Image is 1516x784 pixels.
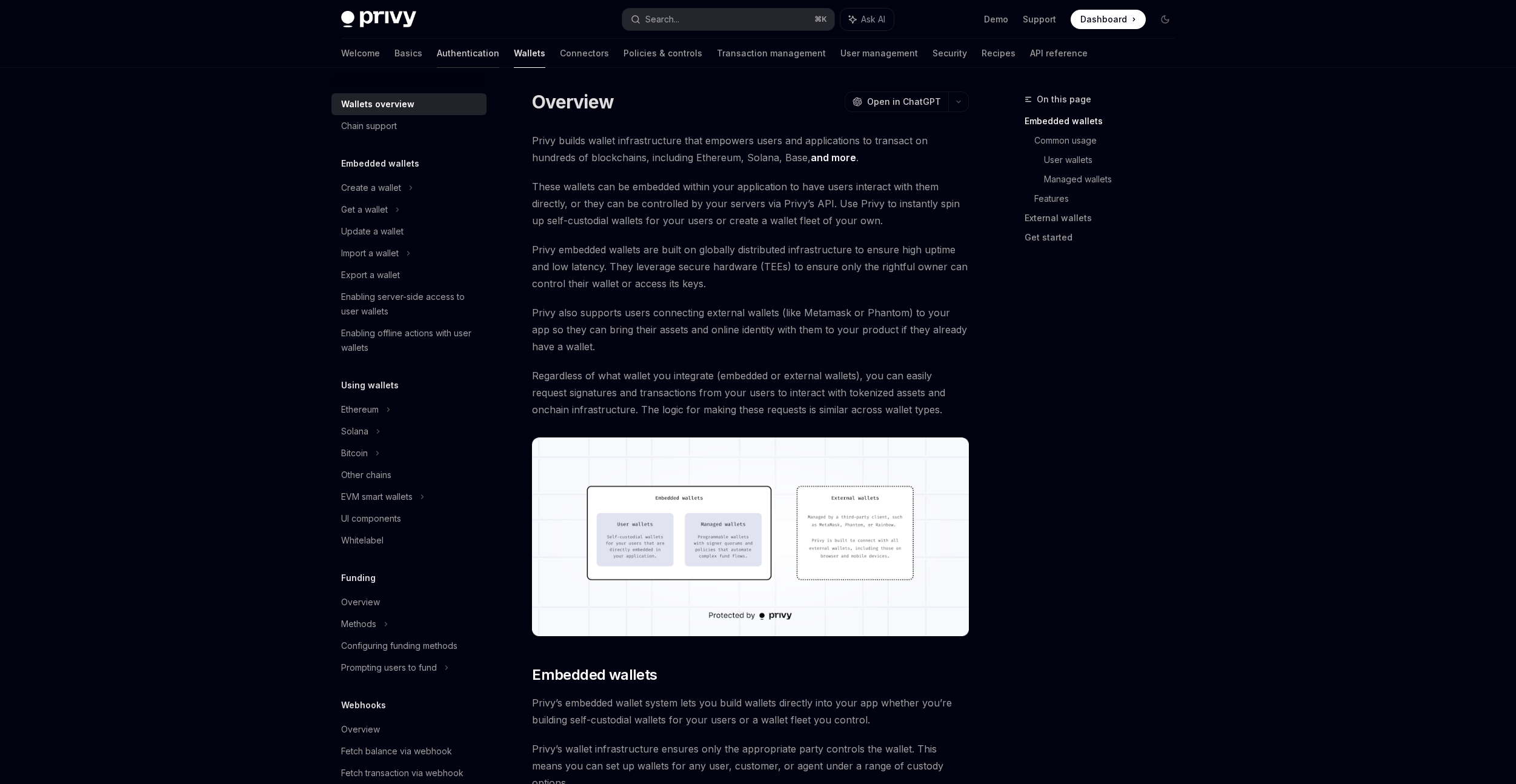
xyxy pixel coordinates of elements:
a: Update a wallet [331,221,487,242]
div: Fetch transaction via webhook [341,766,464,780]
span: These wallets can be embedded within your application to have users interact with them directly, ... [532,178,969,229]
a: Overview [331,591,487,613]
img: dark logo [341,11,416,28]
h5: Funding [341,571,376,585]
div: Export a wallet [341,268,400,282]
span: Privy also supports users connecting external wallets (like Metamask or Phantom) to your app so t... [532,304,969,355]
div: Enabling server-side access to user wallets [341,290,479,319]
span: Regardless of what wallet you integrate (embedded or external wallets), you can easily request si... [532,367,969,418]
a: Other chains [331,464,487,486]
a: Security [933,39,967,68]
div: Ethereum [341,402,379,417]
a: Welcome [341,39,380,68]
a: Demo [984,13,1008,25]
div: Get a wallet [341,202,388,217]
a: Transaction management [717,39,826,68]
div: Whitelabel [341,533,384,548]
span: On this page [1037,92,1091,107]
a: Export a wallet [331,264,487,286]
a: Common usage [1034,131,1185,150]
span: Dashboard [1080,13,1127,25]
span: Open in ChatGPT [867,96,941,108]
a: Managed wallets [1044,170,1185,189]
a: Fetch transaction via webhook [331,762,487,784]
span: Embedded wallets [532,665,657,685]
a: Embedded wallets [1025,111,1185,131]
span: Privy embedded wallets are built on globally distributed infrastructure to ensure high uptime and... [532,241,969,292]
a: API reference [1030,39,1088,68]
button: Search...⌘K [622,8,834,30]
button: Toggle dark mode [1155,10,1175,29]
a: Enabling offline actions with user wallets [331,322,487,359]
span: Privy’s embedded wallet system lets you build wallets directly into your app whether you’re build... [532,694,969,728]
div: Search... [645,12,679,27]
a: Overview [331,719,487,740]
div: Overview [341,722,380,737]
div: UI components [341,511,401,526]
a: Configuring funding methods [331,635,487,657]
div: Prompting users to fund [341,660,437,675]
span: Ask AI [861,13,885,25]
div: Create a wallet [341,181,401,195]
a: Wallets overview [331,93,487,115]
div: Solana [341,424,368,439]
a: User wallets [1044,150,1185,170]
a: UI components [331,508,487,530]
a: User management [840,39,918,68]
div: Configuring funding methods [341,639,457,653]
a: Dashboard [1071,10,1146,29]
div: Wallets overview [341,97,414,111]
div: Fetch balance via webhook [341,744,452,759]
img: images/walletoverview.png [532,437,969,636]
a: Authentication [437,39,499,68]
a: Support [1023,13,1056,25]
button: Ask AI [840,8,894,30]
div: Bitcoin [341,446,368,460]
a: Enabling server-side access to user wallets [331,286,487,322]
h5: Embedded wallets [341,156,419,171]
div: Other chains [341,468,391,482]
a: Get started [1025,228,1185,247]
a: Fetch balance via webhook [331,740,487,762]
div: Methods [341,617,376,631]
div: EVM smart wallets [341,490,413,504]
h5: Webhooks [341,698,386,713]
a: Policies & controls [623,39,702,68]
div: Overview [341,595,380,610]
div: Enabling offline actions with user wallets [341,326,479,355]
button: Open in ChatGPT [845,91,948,112]
a: and more [811,151,856,164]
a: Features [1034,189,1185,208]
a: Connectors [560,39,609,68]
span: Privy builds wallet infrastructure that empowers users and applications to transact on hundreds o... [532,132,969,166]
h1: Overview [532,91,614,113]
div: Import a wallet [341,246,399,261]
div: Update a wallet [341,224,404,239]
a: Whitelabel [331,530,487,551]
a: Wallets [514,39,545,68]
a: Basics [394,39,422,68]
h5: Using wallets [341,378,399,393]
div: Chain support [341,119,397,133]
a: Chain support [331,115,487,137]
span: ⌘ K [814,15,827,24]
a: Recipes [982,39,1016,68]
a: External wallets [1025,208,1185,228]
